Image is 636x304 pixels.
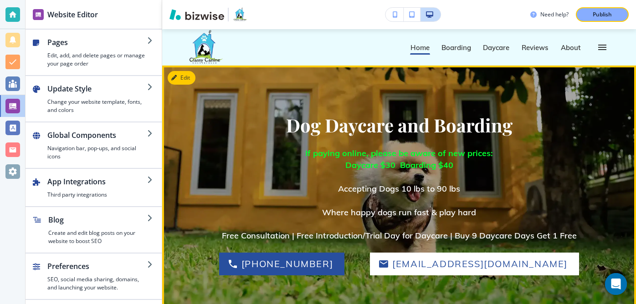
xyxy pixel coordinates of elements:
button: Update StyleChange your website template, fonts, and colors [26,76,162,122]
p: Daycare [483,44,510,51]
h4: Edit, add, and delete pages or manage your page order [47,51,147,68]
h2: App Integrations [47,176,147,187]
button: Edit [168,71,195,85]
p: Reviews [522,44,549,51]
h4: Third party integrations [47,191,147,199]
p: Free Consultation | Free Introduction/Trial Day for Daycare | Buy 9 Daycare Days Get 1 Free [222,230,577,242]
h2: Blog [48,214,147,225]
img: Bizwise Logo [169,9,224,20]
h4: Navigation bar, pop-ups, and social icons [47,144,147,161]
div: classydogs@fastmail.com [370,253,579,275]
h4: Create and edit blog posts on your website to boost SEO [48,229,147,245]
p: [EMAIL_ADDRESS][DOMAIN_NAME] [392,257,568,271]
a: [PHONE_NUMBER] [219,253,344,275]
p: About [561,44,581,51]
p: Dog Daycare and Boarding [286,114,513,137]
p: Where happy dogs run fast & play hard [222,207,577,218]
h3: Need help? [540,10,569,19]
h2: Pages [47,37,147,48]
strong: If paying online, please be aware of new prices: [305,148,493,158]
div: 360-943-2275 [219,253,344,275]
button: PreferencesSEO, social media sharing, domains, and launching your website. [26,253,162,299]
p: Home [410,44,430,51]
h2: Update Style [47,83,147,94]
h2: Preferences [47,261,147,272]
a: [EMAIL_ADDRESS][DOMAIN_NAME] [370,253,579,275]
div: Open Intercom Messenger [605,273,627,295]
p: Boarding [441,44,471,51]
button: Publish [576,7,629,22]
strong: Daycare $30 Boarding $40 [345,160,453,170]
img: Your Logo [232,7,248,22]
p: Accepting Dogs 10 lbs to 90 lbs [222,183,577,195]
button: Global ComponentsNavigation bar, pop-ups, and social icons [26,122,162,168]
h2: Website Editor [47,9,98,20]
h4: SEO, social media sharing, domains, and launching your website. [47,275,147,292]
button: BlogCreate and edit blog posts on your website to boost SEO [26,207,162,253]
h2: Global Components [47,130,147,141]
button: Toggle hamburger navigation menu [592,37,612,57]
button: PagesEdit, add, and delete pages or manage your page order [26,30,162,75]
p: [PHONE_NUMBER] [241,257,333,271]
img: editor icon [33,9,44,20]
p: Publish [593,10,612,19]
button: App IntegrationsThird party integrations [26,169,162,206]
img: Classy Canine Country Club [186,29,323,66]
h4: Change your website template, fonts, and colors [47,98,147,114]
